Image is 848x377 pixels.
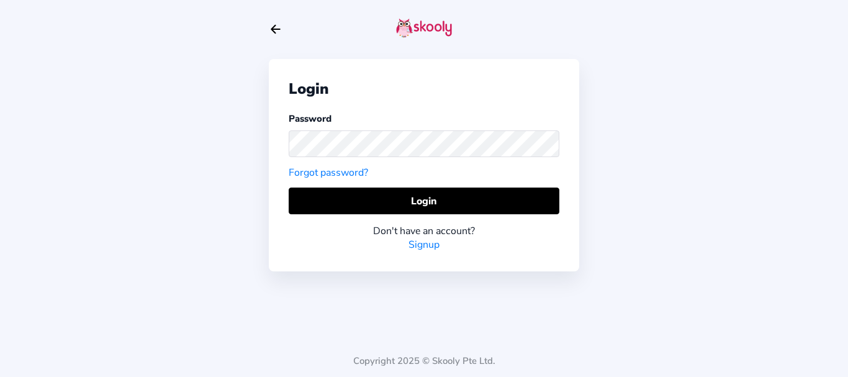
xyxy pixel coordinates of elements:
a: Forgot password? [289,166,368,179]
ion-icon: eye outline [541,137,554,150]
button: arrow back outline [269,22,282,36]
div: Don't have an account? [289,224,559,238]
button: Login [289,188,559,214]
label: Password [289,112,332,125]
button: eye outlineeye off outline [541,137,559,150]
div: Login [289,79,559,99]
a: Signup [408,238,440,252]
img: skooly-logo.png [396,18,452,38]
